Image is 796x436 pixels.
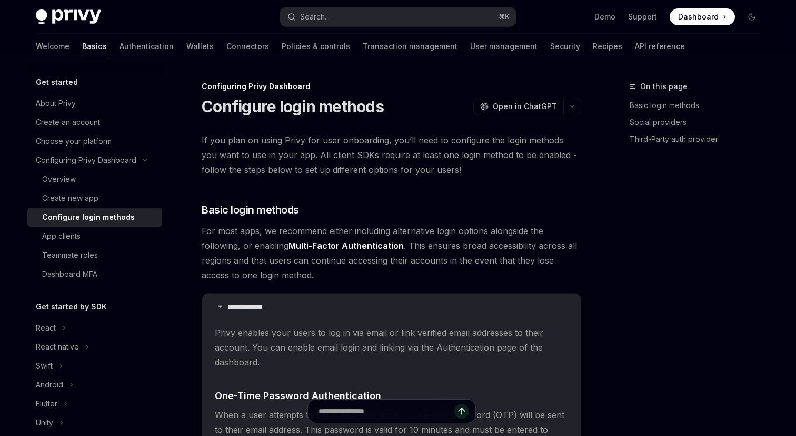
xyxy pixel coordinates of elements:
div: Flutter [36,398,57,410]
div: Configuring Privy Dashboard [202,81,581,92]
a: Create an account [27,113,162,132]
a: Security [550,34,580,59]
div: App clients [42,230,81,243]
a: Welcome [36,34,69,59]
a: Third-Party auth provider [630,131,769,148]
div: Search... [300,11,330,23]
a: Connectors [226,34,269,59]
span: ⌘ K [499,13,510,21]
a: Multi-Factor Authentication [288,240,404,251]
div: Configuring Privy Dashboard [36,154,136,167]
a: Policies & controls [282,34,350,59]
button: Toggle Unity section [27,413,162,432]
div: Unity [36,416,53,429]
button: Toggle Android section [27,375,162,394]
span: On this page [640,80,688,93]
a: App clients [27,227,162,246]
div: Create an account [36,116,100,129]
a: API reference [635,34,685,59]
span: Privy enables your users to log in via email or link verified email addresses to their account. Y... [215,325,568,370]
div: Create new app [42,192,98,205]
a: Dashboard [670,8,735,25]
a: Configure login methods [27,208,162,227]
a: Dashboard MFA [27,265,162,284]
a: Recipes [593,34,622,59]
button: Open search [280,7,516,26]
button: Toggle Swift section [27,356,162,375]
span: One-Time Password Authentication [215,389,381,403]
a: User management [470,34,538,59]
a: Create new app [27,189,162,208]
a: Demo [594,12,615,22]
h5: Get started [36,76,78,89]
button: Send message [454,404,469,419]
button: Toggle dark mode [743,8,760,25]
div: Android [36,379,63,391]
div: React native [36,341,79,353]
div: React [36,322,56,334]
button: Toggle Flutter section [27,394,162,413]
a: Overview [27,170,162,189]
div: Overview [42,173,76,186]
button: Open in ChatGPT [473,98,563,115]
span: Dashboard [678,12,719,22]
div: Teammate roles [42,249,98,261]
a: Basic login methods [630,97,769,114]
button: Toggle Configuring Privy Dashboard section [27,151,162,170]
input: Ask a question... [319,400,454,423]
button: Toggle React native section [27,337,162,356]
button: Toggle React section [27,318,162,337]
div: Dashboard MFA [42,268,97,280]
div: Swift [36,360,53,372]
a: Social providers [630,114,769,131]
a: Authentication [120,34,174,59]
h5: Get started by SDK [36,301,107,313]
span: For most apps, we recommend either including alternative login options alongside the following, o... [202,224,581,283]
a: Choose your platform [27,132,162,151]
h1: Configure login methods [202,97,384,116]
a: Basics [82,34,107,59]
div: Configure login methods [42,211,135,224]
a: Transaction management [363,34,457,59]
div: Choose your platform [36,135,112,148]
a: Teammate roles [27,246,162,265]
img: dark logo [36,9,101,24]
span: If you plan on using Privy for user onboarding, you’ll need to configure the login methods you wa... [202,133,581,177]
a: About Privy [27,94,162,113]
span: Open in ChatGPT [493,101,557,112]
a: Wallets [186,34,214,59]
a: Support [628,12,657,22]
div: About Privy [36,97,76,110]
span: Basic login methods [202,202,299,217]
